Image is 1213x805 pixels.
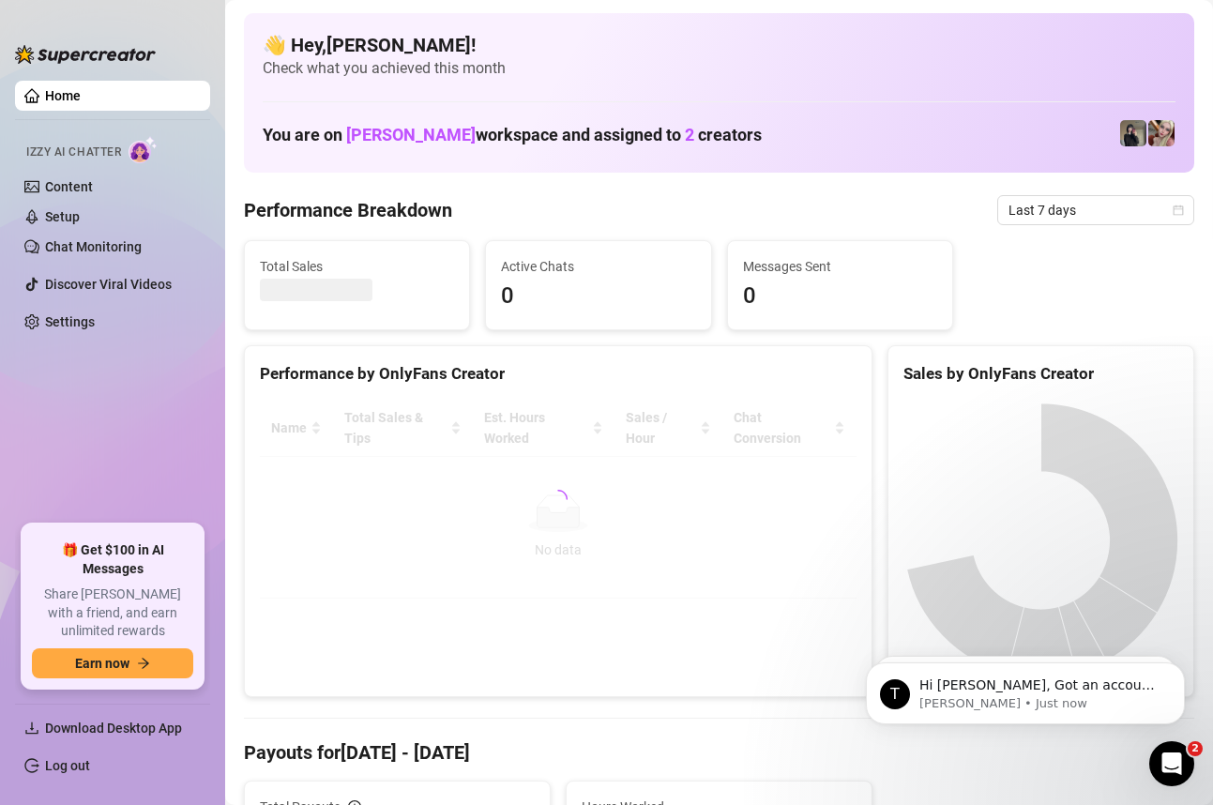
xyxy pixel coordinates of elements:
span: Check what you achieved this month [263,58,1175,79]
a: Settings [45,314,95,329]
a: Content [45,179,93,194]
span: calendar [1173,205,1184,216]
span: Izzy AI Chatter [26,144,121,161]
iframe: Intercom notifications message [838,623,1213,754]
span: Total Sales [260,256,454,277]
span: Last 7 days [1008,196,1183,224]
a: Discover Viral Videos [45,277,172,292]
h4: Performance Breakdown [244,197,452,223]
h4: 👋 Hey, [PERSON_NAME] ! [263,32,1175,58]
span: [PERSON_NAME] [346,125,476,144]
button: Earn nowarrow-right [32,648,193,678]
span: 0 [743,279,937,314]
span: Download Desktop App [45,721,182,736]
img: logo-BBDzfeDw.svg [15,45,156,64]
a: Setup [45,209,80,224]
a: Home [45,88,81,103]
img: Anna [1148,120,1175,146]
span: 0 [501,279,695,314]
a: Log out [45,758,90,773]
span: Active Chats [501,256,695,277]
a: Chat Monitoring [45,239,142,254]
span: 🎁 Get $100 in AI Messages [32,541,193,578]
span: 2 [1188,741,1203,756]
span: download [24,721,39,736]
span: Earn now [75,656,129,671]
span: 2 [685,125,694,144]
h4: Payouts for [DATE] - [DATE] [244,739,1194,766]
img: Anna [1120,120,1146,146]
iframe: Intercom live chat [1149,741,1194,786]
span: arrow-right [137,657,150,670]
span: loading [549,490,568,509]
span: Share [PERSON_NAME] with a friend, and earn unlimited rewards [32,585,193,641]
h1: You are on workspace and assigned to creators [263,125,762,145]
div: Sales by OnlyFans Creator [903,361,1178,387]
div: Performance by OnlyFans Creator [260,361,857,387]
img: AI Chatter [129,136,158,163]
span: Messages Sent [743,256,937,277]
